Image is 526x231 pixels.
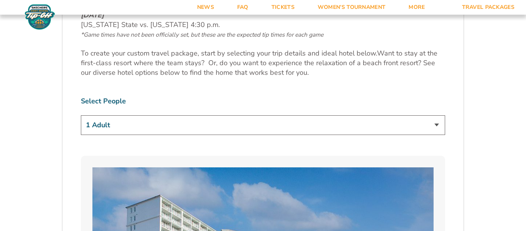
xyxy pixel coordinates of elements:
[81,31,323,39] span: *Game times have not been officially set, but these are the expected tip times for each game
[23,4,57,30] img: Fort Myers Tip-Off
[81,10,104,20] em: [DATE]
[81,49,377,58] span: To create your custom travel package, start by selecting your trip details and ideal hotel below.
[81,49,445,78] p: Want to stay at the first-class resort where the team stays? Or, do you want to experience the re...
[81,96,445,106] label: Select People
